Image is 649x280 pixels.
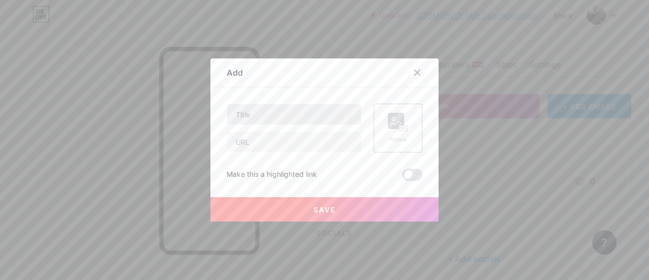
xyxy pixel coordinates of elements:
span: Save [313,205,336,214]
input: URL [227,132,361,152]
div: Picture [388,136,408,143]
button: Save [210,197,439,222]
div: Add [227,67,243,79]
input: Title [227,104,361,125]
div: Make this a highlighted link [227,169,317,181]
